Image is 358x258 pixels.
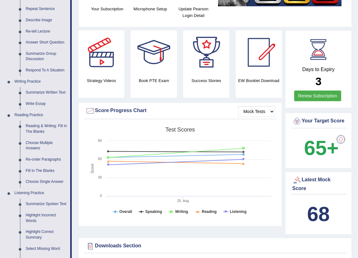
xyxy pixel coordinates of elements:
a: Re-order Paragraphs [23,154,70,165]
a: Answer Short Question [23,37,70,48]
text: 90 [98,139,102,142]
h4: Microphone Setup [132,6,169,12]
tspan: Test scores [165,126,195,133]
a: Fill In The Blanks [23,165,70,177]
a: Summarize Group Discussion [23,48,70,65]
a: Renew Subscription [294,90,341,101]
tspan: Writing [175,209,188,214]
a: Reading Practice [12,110,70,121]
a: Listening Practice [12,188,70,199]
h4: Success Stories [183,77,229,84]
a: Select Missing Word [23,243,70,255]
b: 3 [315,75,321,87]
h4: Book PTE Exam [131,77,177,84]
h4: Your Subscription [89,6,126,12]
div: Your Target Score [292,116,345,126]
h4: Update Pearson Login Detail [175,6,212,19]
a: Highlight Incorrect Words [23,210,70,226]
tspan: 25. Aug [177,199,189,203]
a: Summarize Written Text [23,87,70,98]
b: 65+ [304,137,339,159]
text: 30 [98,175,102,179]
text: 60 [98,157,102,161]
a: Re-tell Lecture [23,26,70,37]
a: Repeat Sentence [23,3,70,15]
tspan: Score [90,163,95,173]
text: 0 [100,194,102,198]
h4: EW Booklet Download [236,77,282,84]
b: 68 [307,203,329,225]
a: Respond To A Situation [23,65,70,76]
a: Highlight Correct Summary [23,226,70,243]
div: Latest Mock Score [292,175,345,192]
a: Writing Practice [12,76,70,87]
div: Score Progress Chart [86,106,275,116]
a: Choose Single Answer [23,176,70,188]
a: Write Essay [23,98,70,110]
div: Downloads Section [86,241,345,251]
a: Summarize Spoken Text [23,199,70,210]
a: Reading & Writing: Fill In The Blanks [23,121,70,137]
tspan: Listening [230,209,246,214]
a: Choose Multiple Answers [23,137,70,154]
h4: Days to Expiry [292,67,345,72]
h4: Strategy Videos [78,77,124,84]
tspan: Overall [119,209,132,214]
a: Describe Image [23,15,70,26]
tspan: Speaking [145,209,162,214]
tspan: Reading [202,209,216,214]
